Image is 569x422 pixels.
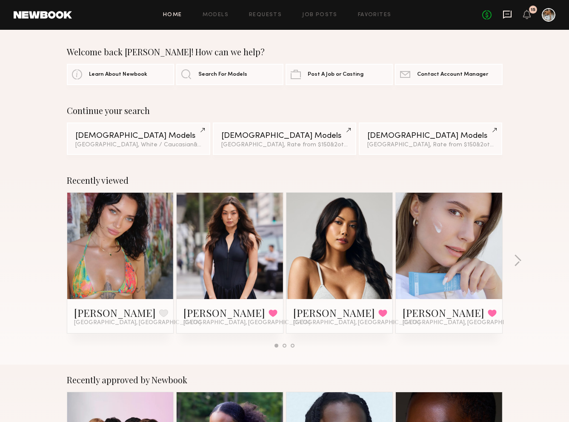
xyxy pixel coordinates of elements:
div: Recently approved by Newbook [67,375,503,385]
div: Recently viewed [67,175,503,185]
span: Search For Models [198,72,247,77]
div: Welcome back [PERSON_NAME]! How can we help? [67,47,503,57]
a: [PERSON_NAME] [183,306,265,319]
a: [PERSON_NAME] [293,306,375,319]
a: Home [163,12,182,18]
div: [GEOGRAPHIC_DATA], White / Caucasian [75,142,202,148]
span: [GEOGRAPHIC_DATA], [GEOGRAPHIC_DATA] [403,319,529,326]
a: [DEMOGRAPHIC_DATA] Models[GEOGRAPHIC_DATA], White / Caucasian&1other filter [67,123,210,155]
a: Favorites [358,12,392,18]
a: [DEMOGRAPHIC_DATA] Models[GEOGRAPHIC_DATA], Rate from $150&2other filters [213,123,356,155]
a: Models [203,12,229,18]
span: Contact Account Manager [417,72,488,77]
a: [PERSON_NAME] [403,306,484,319]
span: Post A Job or Casting [308,72,363,77]
span: & 1 other filter [194,142,230,148]
a: Learn About Newbook [67,64,174,85]
span: [GEOGRAPHIC_DATA], [GEOGRAPHIC_DATA] [74,319,201,326]
div: [DEMOGRAPHIC_DATA] Models [367,132,494,140]
span: & 2 other filter s [476,142,517,148]
div: [DEMOGRAPHIC_DATA] Models [221,132,348,140]
span: [GEOGRAPHIC_DATA], [GEOGRAPHIC_DATA] [293,319,420,326]
div: 15 [531,8,535,12]
div: [DEMOGRAPHIC_DATA] Models [75,132,202,140]
a: Post A Job or Casting [286,64,393,85]
a: Requests [249,12,282,18]
span: Learn About Newbook [89,72,147,77]
span: [GEOGRAPHIC_DATA], [GEOGRAPHIC_DATA] [183,319,310,326]
div: [GEOGRAPHIC_DATA], Rate from $150 [367,142,494,148]
div: Continue your search [67,105,503,116]
a: Contact Account Manager [395,64,502,85]
a: Job Posts [302,12,337,18]
a: [DEMOGRAPHIC_DATA] Models[GEOGRAPHIC_DATA], Rate from $150&2other filters [359,123,502,155]
span: & 2 other filter s [330,142,371,148]
a: [PERSON_NAME] [74,306,156,319]
div: [GEOGRAPHIC_DATA], Rate from $150 [221,142,348,148]
a: Search For Models [176,64,283,85]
